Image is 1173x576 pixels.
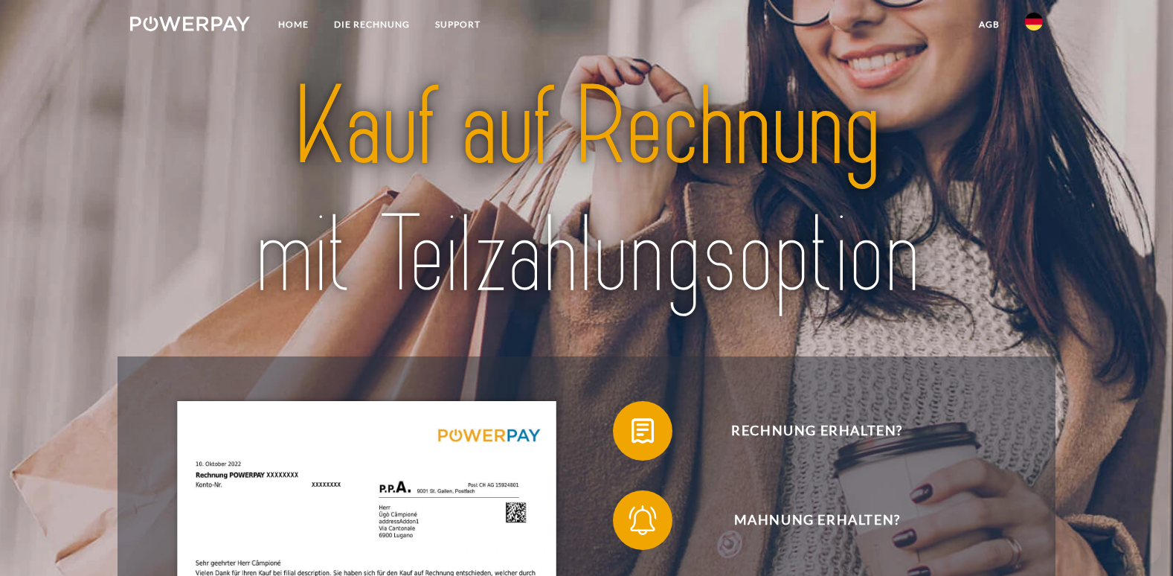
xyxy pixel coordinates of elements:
[613,401,1000,461] button: Rechnung erhalten?
[422,11,493,38] a: SUPPORT
[613,490,1000,550] button: Mahnung erhalten?
[175,57,998,326] img: title-powerpay_de.svg
[624,502,661,539] img: qb_bell.svg
[1113,516,1161,564] iframe: Schaltfläche zum Öffnen des Messaging-Fensters
[634,401,999,461] span: Rechnung erhalten?
[966,11,1012,38] a: agb
[1025,13,1043,31] img: de
[624,412,661,449] img: qb_bill.svg
[634,490,999,550] span: Mahnung erhalten?
[266,11,321,38] a: Home
[321,11,422,38] a: DIE RECHNUNG
[130,16,250,31] img: logo-powerpay-white.svg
